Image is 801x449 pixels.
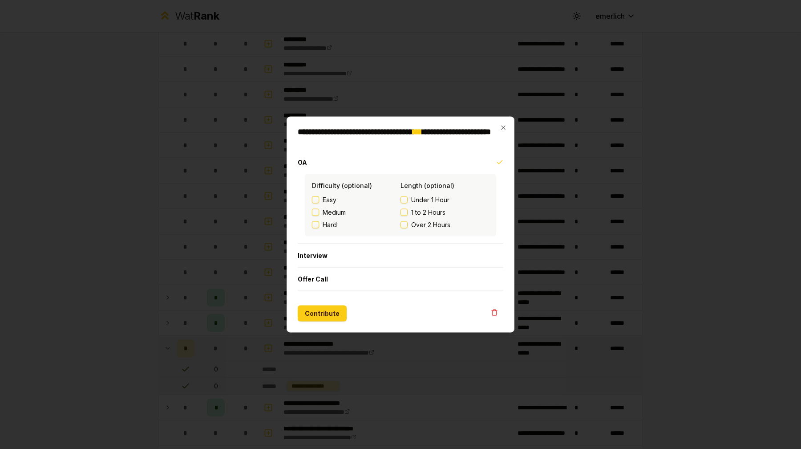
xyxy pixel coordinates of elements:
[298,244,503,267] button: Interview
[298,268,503,291] button: Offer Call
[400,196,408,204] button: Under 1 Hour
[312,182,372,189] label: Difficulty (optional)
[312,209,319,216] button: Medium
[312,221,319,229] button: Hard
[312,196,319,204] button: Easy
[400,182,454,189] label: Length (optional)
[400,209,408,216] button: 1 to 2 Hours
[411,196,449,204] span: Under 1 Hour
[298,151,503,174] button: OA
[323,220,337,229] span: Hard
[323,208,346,217] span: Medium
[400,221,408,229] button: Over 2 Hours
[411,208,445,217] span: 1 to 2 Hours
[298,174,503,244] div: OA
[323,196,336,204] span: Easy
[411,220,450,229] span: Over 2 Hours
[298,306,347,322] button: Contribute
